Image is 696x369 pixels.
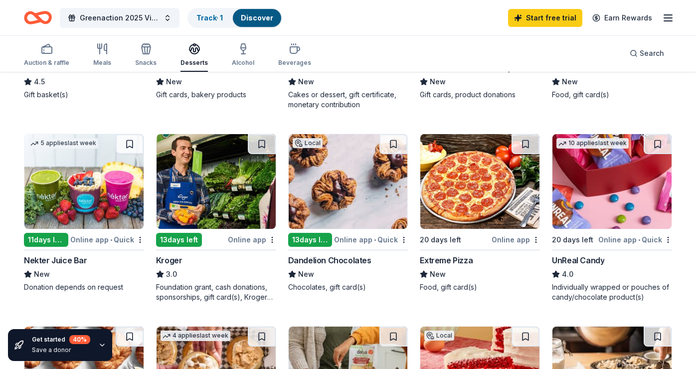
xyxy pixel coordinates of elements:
[278,59,311,67] div: Beverages
[24,134,144,292] a: Image for Nekter Juice Bar5 applieslast week11days leftOnline app•QuickNekter Juice BarNewDonatio...
[60,8,179,28] button: Greenaction 2025 Virtual Auction
[552,234,593,246] div: 20 days left
[28,138,98,149] div: 5 applies last week
[492,233,540,246] div: Online app
[288,233,333,247] div: 13 days left
[562,76,578,88] span: New
[180,59,208,67] div: Desserts
[24,39,69,72] button: Auction & raffle
[288,282,408,292] div: Chocolates, gift card(s)
[424,331,454,341] div: Local
[562,268,573,280] span: 4.0
[298,76,314,88] span: New
[24,282,144,292] div: Donation depends on request
[166,76,182,88] span: New
[622,43,672,63] button: Search
[420,134,539,229] img: Image for Extreme Pizza
[34,268,50,280] span: New
[430,76,446,88] span: New
[156,233,202,247] div: 13 days left
[34,76,45,88] span: 4.5
[552,282,672,302] div: Individually wrapped or pouches of candy/chocolate product(s)
[156,90,276,100] div: Gift cards, bakery products
[552,254,604,266] div: UnReal Candy
[228,233,276,246] div: Online app
[232,39,254,72] button: Alcohol
[552,90,672,100] div: Food, gift card(s)
[24,90,144,100] div: Gift basket(s)
[156,134,276,302] a: Image for Kroger13days leftOnline appKroger3.0Foundation grant, cash donations, sponsorships, gif...
[640,47,664,59] span: Search
[420,90,540,100] div: Gift cards, product donations
[288,254,371,266] div: Dandelion Chocolates
[166,268,177,280] span: 3.0
[552,134,672,229] img: Image for UnReal Candy
[24,233,68,247] div: 11 days left
[32,335,90,344] div: Get started
[420,234,461,246] div: 20 days left
[69,335,90,344] div: 40 %
[232,59,254,67] div: Alcohol
[288,90,408,110] div: Cakes or dessert, gift certificate, monetary contribution
[420,134,540,292] a: Image for Extreme Pizza20 days leftOnline appExtreme PizzaNewFood, gift card(s)
[288,134,408,292] a: Image for Dandelion ChocolatesLocal13days leftOnline app•QuickDandelion ChocolatesNewChocolates, ...
[24,6,52,29] a: Home
[24,254,87,266] div: Nekter Juice Bar
[70,233,144,246] div: Online app Quick
[161,331,230,341] div: 4 applies last week
[278,39,311,72] button: Beverages
[430,268,446,280] span: New
[93,59,111,67] div: Meals
[598,233,672,246] div: Online app Quick
[187,8,282,28] button: Track· 1Discover
[135,59,157,67] div: Snacks
[180,39,208,72] button: Desserts
[420,282,540,292] div: Food, gift card(s)
[293,138,323,148] div: Local
[80,12,160,24] span: Greenaction 2025 Virtual Auction
[32,346,90,354] div: Save a donor
[93,39,111,72] button: Meals
[586,9,658,27] a: Earn Rewards
[157,134,276,229] img: Image for Kroger
[508,9,582,27] a: Start free trial
[156,282,276,302] div: Foundation grant, cash donations, sponsorships, gift card(s), Kroger products
[556,138,629,149] div: 10 applies last week
[135,39,157,72] button: Snacks
[241,13,273,22] a: Discover
[196,13,223,22] a: Track· 1
[334,233,408,246] div: Online app Quick
[420,254,473,266] div: Extreme Pizza
[156,254,182,266] div: Kroger
[289,134,408,229] img: Image for Dandelion Chocolates
[110,236,112,244] span: •
[638,236,640,244] span: •
[24,59,69,67] div: Auction & raffle
[374,236,376,244] span: •
[298,268,314,280] span: New
[24,134,144,229] img: Image for Nekter Juice Bar
[552,134,672,302] a: Image for UnReal Candy10 applieslast week20 days leftOnline app•QuickUnReal Candy4.0Individually ...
